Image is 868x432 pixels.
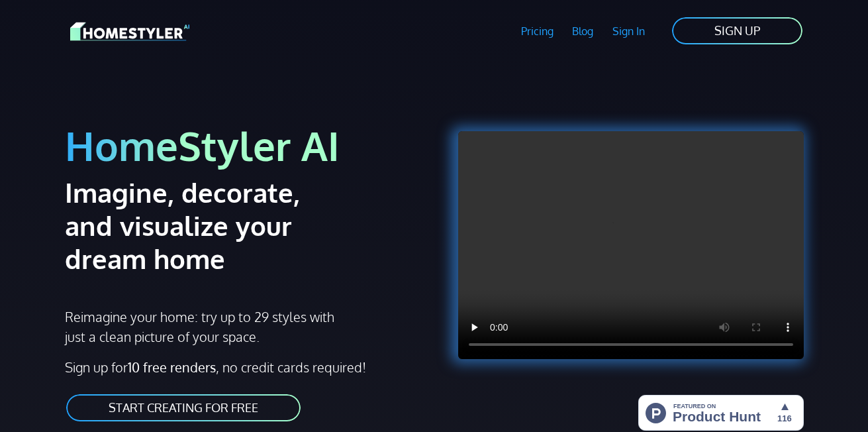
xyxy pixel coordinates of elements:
p: Sign up for , no credit cards required! [65,357,426,377]
img: HomeStyler AI logo [70,20,189,43]
a: Sign In [603,16,655,46]
p: Reimagine your home: try up to 29 styles with just a clean picture of your space. [65,307,336,347]
a: SIGN UP [671,16,804,46]
img: HomeStyler AI - Interior Design Made Easy: One Click to Your Dream Home | Product Hunt [638,395,804,431]
a: Pricing [511,16,563,46]
a: Blog [563,16,603,46]
a: START CREATING FOR FREE [65,393,302,423]
h2: Imagine, decorate, and visualize your dream home [65,176,354,275]
h1: HomeStyler AI [65,121,426,170]
strong: 10 free renders [128,358,216,376]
